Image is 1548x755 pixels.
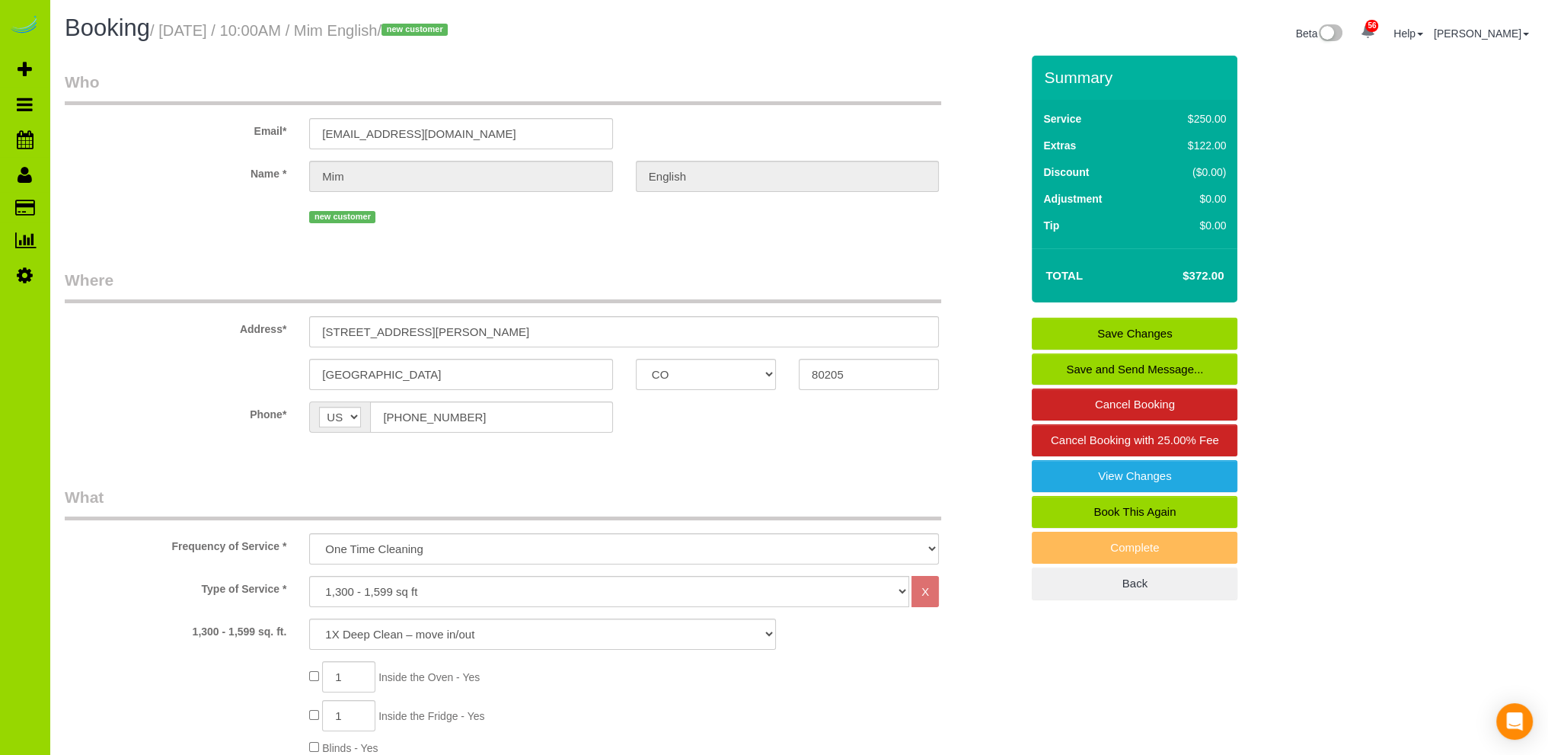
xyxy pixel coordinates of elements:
input: Email* [309,118,612,149]
label: Type of Service * [53,576,298,597]
legend: Who [65,71,941,105]
img: New interface [1317,24,1342,44]
label: Phone* [53,401,298,422]
a: Save and Send Message... [1032,354,1237,385]
input: Phone* [370,401,612,433]
span: Cancel Booking with 25.00% Fee [1051,433,1219,446]
span: Inside the Fridge - Yes [378,710,484,722]
a: Save Changes [1032,318,1237,350]
a: Help [1393,27,1423,40]
label: 1,300 - 1,599 sq. ft. [53,619,298,639]
a: View Changes [1032,460,1237,492]
img: Automaid Logo [9,15,40,37]
a: [PERSON_NAME] [1434,27,1529,40]
div: $0.00 [1156,191,1227,206]
label: Service [1043,111,1081,126]
label: Address* [53,316,298,337]
input: Zip Code* [799,359,939,390]
div: Open Intercom Messenger [1496,703,1533,740]
div: ($0.00) [1156,165,1227,180]
strong: Total [1045,269,1083,282]
span: Blinds - Yes [322,742,378,754]
label: Email* [53,118,298,139]
label: Adjustment [1043,191,1102,206]
div: $250.00 [1156,111,1227,126]
small: / [DATE] / 10:00AM / Mim English [150,22,452,39]
input: First Name* [309,161,612,192]
span: Booking [65,14,150,41]
h3: Summary [1044,69,1230,86]
a: Book This Again [1032,496,1237,528]
a: Cancel Booking with 25.00% Fee [1032,424,1237,456]
span: / [378,22,453,39]
div: $0.00 [1156,218,1227,233]
span: Inside the Oven - Yes [378,671,480,683]
label: Extras [1043,138,1076,153]
label: Frequency of Service * [53,533,298,554]
label: Name * [53,161,298,181]
legend: Where [65,269,941,303]
input: Last Name* [636,161,939,192]
input: City* [309,359,612,390]
div: $122.00 [1156,138,1227,153]
a: Back [1032,568,1237,600]
span: 56 [1365,20,1378,32]
a: Cancel Booking [1032,389,1237,421]
a: 56 [1353,15,1383,49]
label: Tip [1043,218,1059,233]
a: Beta [1296,27,1343,40]
label: Discount [1043,165,1089,180]
legend: What [65,486,941,520]
span: new customer [309,211,375,223]
h4: $372.00 [1137,270,1224,283]
span: new customer [381,24,448,36]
